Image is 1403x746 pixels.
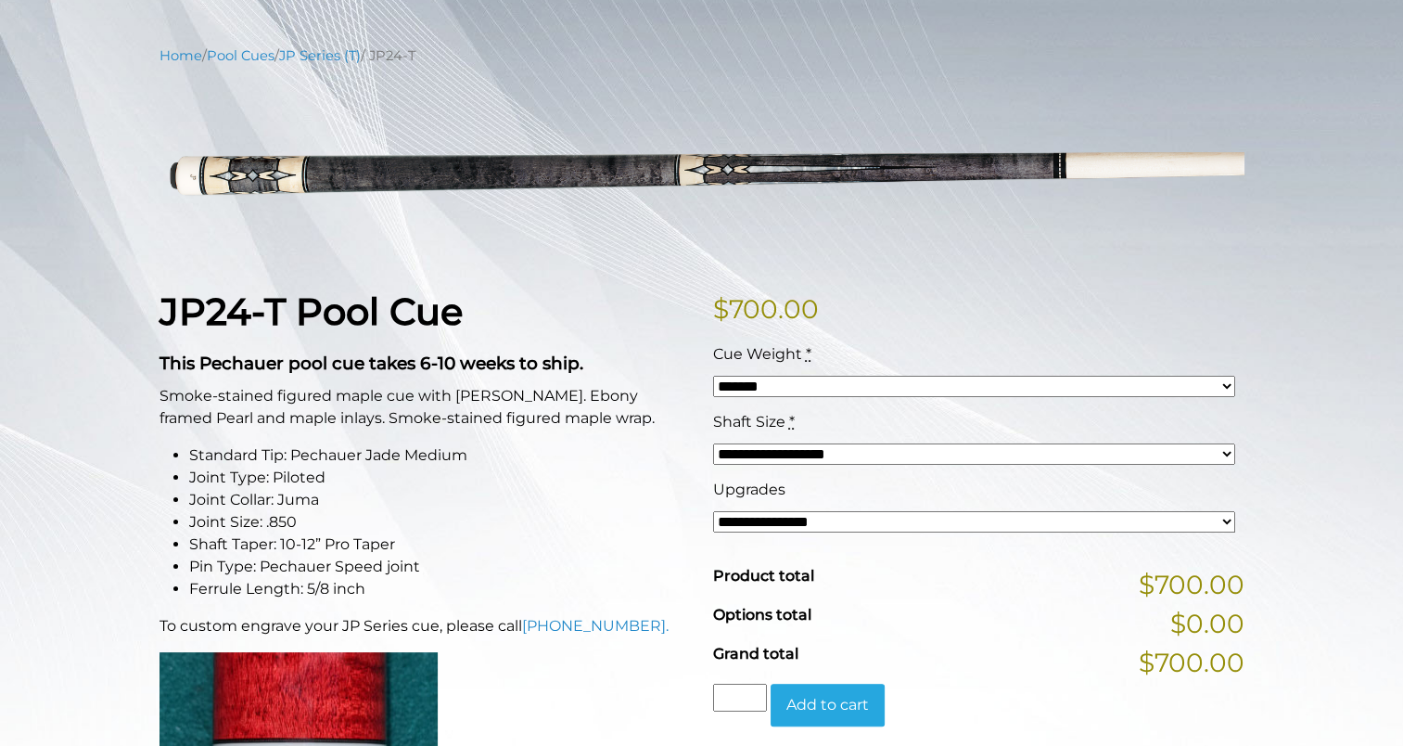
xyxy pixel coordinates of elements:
[713,684,767,712] input: Product quantity
[1170,604,1244,643] span: $0.00
[189,489,691,511] li: Joint Collar: Juma
[522,617,669,635] a: [PHONE_NUMBER].
[713,293,729,325] span: $
[713,606,811,624] span: Options total
[159,45,1244,66] nav: Breadcrumb
[159,47,202,64] a: Home
[713,413,785,431] span: Shaft Size
[771,684,885,727] button: Add to cart
[159,385,691,430] p: Smoke-stained figured maple cue with [PERSON_NAME]. Ebony framed Pearl and maple inlays. Smoke-st...
[1139,565,1244,604] span: $700.00
[159,289,463,334] strong: JP24-T Pool Cue
[279,47,361,64] a: JP Series (T)
[159,353,583,374] strong: This Pechauer pool cue takes 6-10 weeks to ship.
[189,444,691,467] li: Standard Tip: Pechauer Jade Medium
[189,556,691,578] li: Pin Type: Pechauer Speed joint
[189,534,691,556] li: Shaft Taper: 10-12” Pro Taper
[189,467,691,489] li: Joint Type: Piloted
[189,578,691,600] li: Ferrule Length: 5/8 inch
[159,615,691,637] p: To custom engrave your JP Series cue, please call
[713,645,798,662] span: Grand total
[713,345,802,363] span: Cue Weight
[713,567,814,585] span: Product total
[713,481,785,498] span: Upgrades
[189,511,691,534] li: Joint Size: .850
[1139,643,1244,682] span: $700.00
[789,413,795,431] abbr: required
[806,345,811,363] abbr: required
[713,293,819,325] bdi: 700.00
[159,80,1244,261] img: jp24-T.png
[207,47,274,64] a: Pool Cues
